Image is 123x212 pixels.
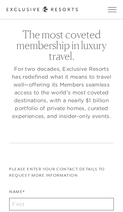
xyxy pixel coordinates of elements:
label: Name* [9,189,25,198]
button: Open navigation [108,7,116,12]
iframe: Qualified Messenger [93,182,123,212]
p: For two decades, Exclusive Resorts has redefined what it means to travel well—offering its Member... [9,65,113,120]
input: First [9,198,113,210]
p: Please enter your contact details to request more information: [9,166,113,179]
h2: The most coveted membership in luxury travel. [9,29,113,62]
